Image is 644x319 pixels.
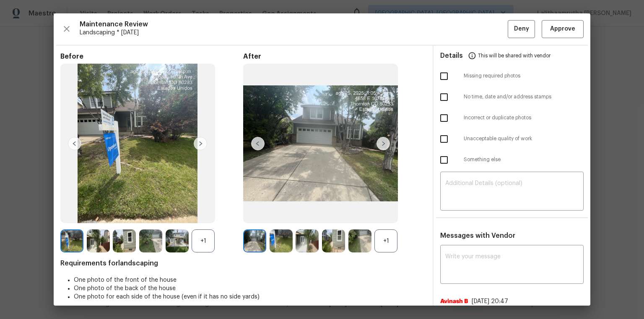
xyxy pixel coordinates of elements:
span: No time, date and/or address stamps [464,93,584,100]
span: Missing required photos [464,72,584,80]
div: Missing required photos [434,66,590,87]
span: This will be shared with vendor [478,46,551,66]
span: After [243,52,426,61]
span: Something else [464,156,584,163]
span: Avinash B [440,297,468,306]
img: left-chevron-button-url [251,137,265,150]
span: Landscaping * [DATE] [80,28,508,37]
button: Deny [508,20,535,38]
div: Unacceptable quality of work [434,129,590,149]
li: One photo of the front of the house [74,276,426,284]
span: Approve [550,24,575,34]
div: Incorrect or duplicate photos [434,108,590,129]
span: Requirements for landscaping [60,259,426,268]
span: Before [60,52,243,61]
span: Maintenance Review [80,20,508,28]
div: +1 [374,229,397,252]
span: Unacceptable quality of work [464,135,584,142]
span: Incorrect or duplicate photos [464,114,584,121]
span: Messages with Vendor [440,232,515,239]
li: One photo of the back of the house [74,284,426,293]
span: [DATE] 20:47 [472,298,508,304]
div: No time, date and/or address stamps [434,87,590,108]
span: Deny [514,24,529,34]
li: One photo for each side of the house (even if it has no side yards) [74,293,426,301]
span: Details [440,46,463,66]
div: +1 [192,229,215,252]
img: left-chevron-button-url [68,137,81,150]
div: Something else [434,149,590,170]
img: right-chevron-button-url [194,137,207,150]
img: right-chevron-button-url [377,137,390,150]
button: Approve [542,20,584,38]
